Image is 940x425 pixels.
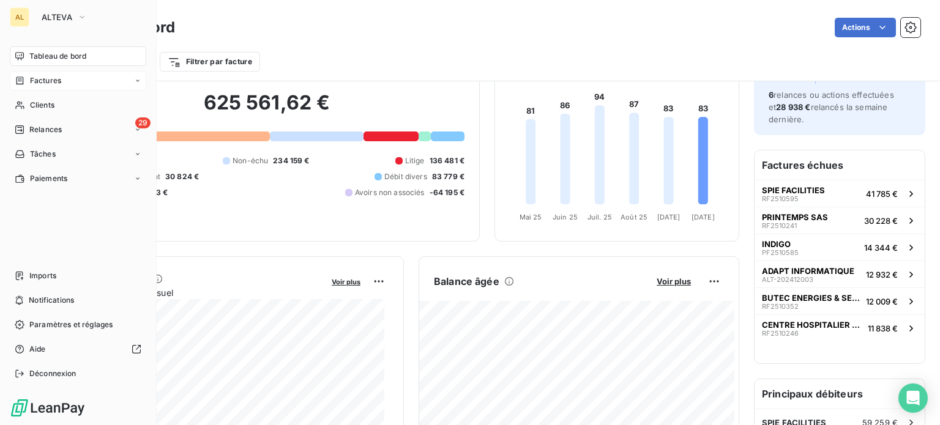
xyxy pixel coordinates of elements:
span: 14 344 € [864,243,898,253]
h2: 625 561,62 € [69,91,464,127]
span: Notifications [29,295,74,306]
span: Tâches [30,149,56,160]
span: Voir plus [657,276,691,286]
span: SPIE FACILITIES [762,185,825,195]
a: Aide [10,339,146,359]
span: PRINTEMPS SAS [762,212,828,222]
span: RF2510246 [762,330,799,337]
h6: Balance âgée [434,274,499,289]
span: Imports [29,270,56,281]
span: Débit divers [384,171,427,182]
span: Factures [30,75,61,86]
tspan: Juin 25 [553,213,578,221]
span: -64 195 € [430,187,464,198]
button: Voir plus [328,276,364,287]
button: BUTEC ENERGIES & SERVICESRF251035212 009 € [755,287,925,314]
span: Non-échu [233,155,268,166]
span: 12 009 € [866,297,898,306]
span: Voir plus [332,278,360,286]
span: INDIGO [762,239,791,249]
span: 30 228 € [864,216,898,226]
tspan: Août 25 [621,213,647,221]
span: 83 779 € [432,171,464,182]
h6: Principaux débiteurs [755,379,925,408]
span: Relances [29,124,62,135]
span: 30 824 € [165,171,199,182]
span: Paramètres et réglages [29,319,113,330]
span: 136 481 € [430,155,464,166]
span: relances ou actions effectuées et relancés la semaine dernière. [769,90,894,124]
span: 41 785 € [866,189,898,199]
img: Logo LeanPay [10,398,86,418]
span: 11 838 € [868,323,898,333]
span: RF2510241 [762,222,797,229]
span: CENTRE HOSPITALIER DE [GEOGRAPHIC_DATA] [762,320,863,330]
span: PF2510585 [762,249,799,256]
span: Litige [405,155,425,166]
span: Chiffre d'affaires mensuel [69,286,323,299]
tspan: [DATE] [657,213,681,221]
span: Paiements [30,173,67,184]
span: Avoirs non associés [355,187,425,198]
span: 29 [135,117,151,128]
button: CENTRE HOSPITALIER DE [GEOGRAPHIC_DATA]RF251024611 838 € [755,314,925,341]
span: ADAPT INFORMATIQUE [762,266,854,276]
span: 28 938 € [776,102,810,112]
div: Open Intercom Messenger [898,383,928,413]
span: ALTEVA [42,12,72,22]
span: 234 159 € [273,155,309,166]
button: Filtrer par facture [160,52,260,72]
span: 6 [769,90,774,100]
div: AL [10,7,29,27]
button: Actions [835,18,896,37]
button: PRINTEMPS SASRF251024130 228 € [755,207,925,234]
span: Clients [30,100,54,111]
button: Voir plus [653,276,695,287]
tspan: Juil. 25 [587,213,612,221]
span: ALT-202412003 [762,276,813,283]
span: RF2510595 [762,195,799,202]
button: SPIE FACILITIESRF251059541 785 € [755,180,925,207]
h6: Factures échues [755,150,925,180]
span: Tableau de bord [29,51,86,62]
button: INDIGOPF251058514 344 € [755,234,925,261]
span: Aide [29,344,46,355]
tspan: [DATE] [692,213,715,221]
span: Déconnexion [29,368,76,379]
span: RF2510352 [762,303,799,310]
button: ADAPT INFORMATIQUEALT-20241200312 932 € [755,261,925,287]
span: 12 932 € [866,270,898,279]
tspan: Mai 25 [520,213,542,221]
span: BUTEC ENERGIES & SERVICES [762,293,861,303]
